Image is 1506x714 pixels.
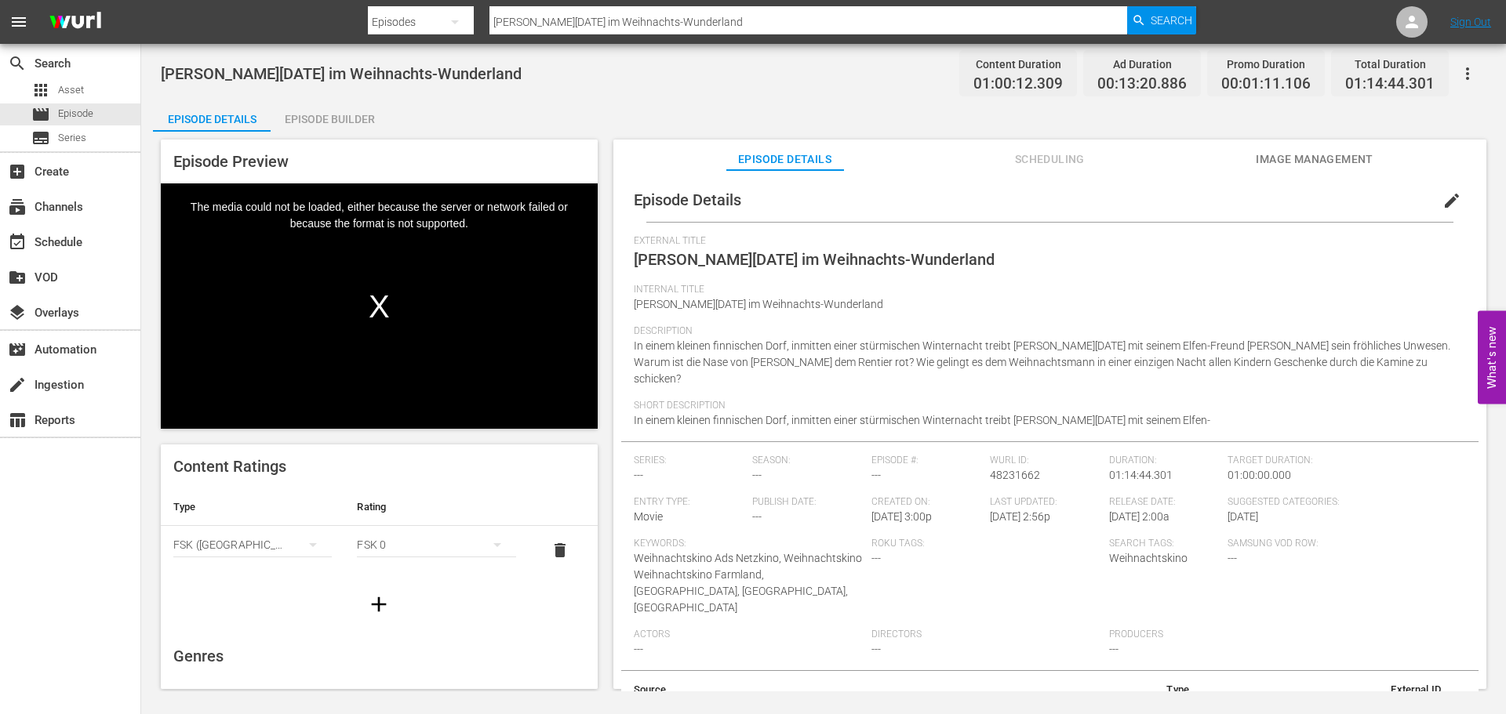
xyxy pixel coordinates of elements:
div: Episode Builder [271,100,388,138]
span: Content Ratings [173,457,286,476]
span: --- [871,552,881,564]
button: Search [1127,6,1196,34]
span: Actors [634,629,864,641]
button: Episode Details [153,100,271,132]
span: Movie [634,510,663,523]
span: 01:00:00.000 [1228,469,1291,481]
div: Ad Duration [1097,53,1187,75]
span: Wurl ID: [990,455,1101,467]
span: Internal Title [634,284,1458,296]
span: Keywords: [634,538,864,550]
span: 48231662 [990,469,1040,481]
span: [DATE] [1228,510,1258,523]
span: 01:14:44.301 [1109,469,1173,481]
span: Description [634,325,1458,338]
span: edit [1442,191,1461,210]
span: Short Description [634,400,1458,412]
span: Schedule [8,233,27,252]
span: Scheduling [991,150,1108,169]
span: Asset [31,81,50,100]
span: [PERSON_NAME][DATE] im Weihnachts-Wunderland [634,250,995,269]
span: Reports [8,411,27,429]
span: Roku Tags: [871,538,1101,550]
div: Promo Duration [1221,53,1311,75]
span: Samsung VOD Row: [1228,538,1339,550]
button: edit [1433,182,1471,219]
button: Open Feedback Widget [1478,310,1506,404]
span: Episode Details [726,150,844,169]
span: In einem kleinen finnischen Dorf, inmitten einer stürmischen Winternacht treibt [PERSON_NAME][DAT... [634,339,1450,385]
span: Episode Details [634,190,741,209]
span: [PERSON_NAME][DATE] im Weihnachts-Wunderland [634,298,883,310]
span: Weihnachtskino Ads Netzkino, Weihnachtskino Weihnachtskino Farmland, [GEOGRAPHIC_DATA], [GEOGRAPH... [634,552,862,614]
span: Series [31,129,50,147]
span: Season: [752,455,864,467]
span: [DATE] 2:56p [990,510,1050,523]
span: Overlays [8,303,27,322]
th: Type [161,488,344,526]
span: Episode #: [871,455,983,467]
span: --- [871,643,881,655]
span: Channels [8,198,27,216]
span: Episode Preview [173,152,289,171]
img: ans4CAIJ8jUAAAAAAAAAAAAAAAAAAAAAAAAgQb4GAAAAAAAAAAAAAAAAAAAAAAAAJMjXAAAAAAAAAAAAAAAAAAAAAAAAgAT5G... [38,4,113,41]
div: FSK ([GEOGRAPHIC_DATA]) [173,523,332,567]
span: [PERSON_NAME][DATE] im Weihnachts-Wunderland [161,64,522,83]
span: Directors [871,629,1101,641]
span: Producers [1109,629,1339,641]
span: VOD [8,268,27,287]
span: Search [8,54,27,73]
span: Suggested Categories: [1228,496,1457,509]
span: Publish Date: [752,496,864,509]
span: Image Management [1256,150,1373,169]
span: Episode [58,106,93,121]
span: --- [752,510,762,523]
div: Content Duration [973,53,1063,75]
span: 01:14:44.301 [1345,75,1435,93]
button: Episode Builder [271,100,388,132]
span: Entry Type: [634,496,745,509]
span: Episode [31,105,50,124]
span: Search [1151,6,1192,34]
span: Duration: [1109,455,1220,467]
span: External Title [634,235,1458,248]
span: --- [634,469,643,481]
span: 00:01:11.106 [1221,75,1311,93]
span: --- [752,469,762,481]
span: Series: [634,455,745,467]
span: Weihnachtskino [1109,552,1188,564]
span: Asset [58,82,84,98]
table: simple table [161,488,598,574]
span: Last Updated: [990,496,1101,509]
div: Total Duration [1345,53,1435,75]
th: External ID [1202,671,1453,709]
span: --- [634,643,643,655]
th: Source [621,671,1042,709]
span: Target Duration: [1228,455,1457,467]
span: Series [58,130,86,146]
span: Ingestion [8,375,27,394]
span: Created On: [871,496,983,509]
span: --- [871,469,881,481]
div: Episode Details [153,100,271,138]
span: 01:00:12.309 [973,75,1063,93]
div: Video Player [161,183,598,429]
span: Automation [8,340,27,359]
span: Search Tags: [1109,538,1220,550]
span: 00:13:20.886 [1097,75,1187,93]
span: [DATE] 2:00a [1109,510,1170,523]
a: Sign Out [1450,16,1491,28]
span: In einem kleinen finnischen Dorf, inmitten einer stürmischen Winternacht treibt [PERSON_NAME][DAT... [634,414,1210,426]
div: FSK 0 [357,523,515,567]
span: Create [8,162,27,181]
button: delete [541,531,579,569]
span: Genres [173,647,224,665]
th: Type [1042,671,1202,709]
span: [DATE] 3:00p [871,510,932,523]
span: Release Date: [1109,496,1220,509]
span: --- [1109,643,1119,655]
span: --- [1228,552,1237,564]
th: Rating [344,488,528,526]
span: delete [551,541,569,560]
span: menu [9,13,28,31]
